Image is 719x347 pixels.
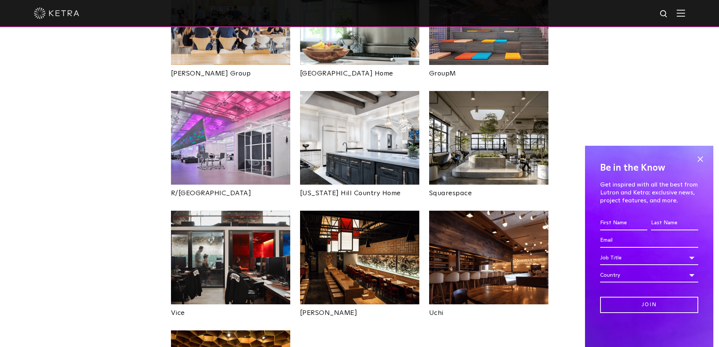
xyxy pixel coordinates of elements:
div: Country [600,268,698,282]
h4: Be in the Know [600,161,698,175]
img: New-Project-Page-hero-(3x)_0012_MB20160507_SQSP_IMG_5312 [429,91,548,185]
input: Last Name [651,216,698,230]
p: Get inspired with all the best from Lutron and Ketra: exclusive news, project features, and more. [600,181,698,204]
a: [GEOGRAPHIC_DATA] Home [300,65,419,77]
input: First Name [600,216,647,230]
a: [US_STATE] Hill Country Home [300,185,419,197]
a: [PERSON_NAME] [300,304,419,316]
a: Uchi [429,304,548,316]
img: New-Project-Page-hero-(3x)_0006_RGA-Tillotson-Muggenborg-11 [171,91,290,185]
a: GroupM [429,65,548,77]
img: Hamburger%20Nav.svg [677,9,685,17]
img: New-Project-Page-hero-(3x)_0025_2016_LumenArch_Vice0339 [171,211,290,304]
a: Vice [171,304,290,316]
a: [PERSON_NAME] Group [171,65,290,77]
img: New-Project-Page-hero-(3x)_0007_RAMEN_TATSU_YA_KETRA-13 [300,211,419,304]
a: R/[GEOGRAPHIC_DATA] [171,185,290,197]
img: New-Project-Page-hero-(3x)_0017_Elledge_Kitchen_PistonDesign [300,91,419,185]
input: Email [600,233,698,248]
img: search icon [659,9,669,19]
input: Join [600,297,698,313]
div: Job Title [600,251,698,265]
img: ketra-logo-2019-white [34,8,79,19]
img: New-Project-Page-hero-(3x)_0001_UCHI_SPACE_EDITED-29 [429,211,548,304]
a: Squarespace [429,185,548,197]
